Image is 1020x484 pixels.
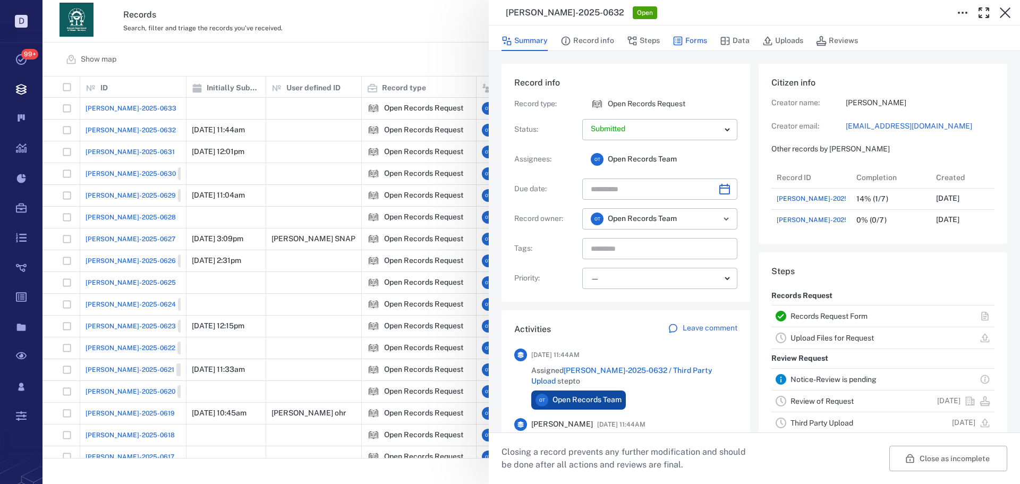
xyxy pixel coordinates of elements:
[790,312,868,320] a: Records Request Form
[936,215,959,225] p: [DATE]
[714,179,735,200] button: Choose date
[856,216,887,224] div: 0% (0/7)
[591,153,603,166] div: O T
[94,7,116,17] span: Help
[21,49,38,60] span: 99+
[514,99,578,109] p: Record type :
[597,418,645,431] span: [DATE] 11:44AM
[994,2,1016,23] button: Close
[846,98,994,108] p: [PERSON_NAME]
[777,214,898,226] a: [PERSON_NAME]-2025-0630
[627,31,660,51] button: Steps
[501,31,548,51] button: Summary
[856,195,888,203] div: 14% (1/7)
[608,214,677,224] span: Open Records Team
[591,213,603,225] div: O T
[771,77,994,89] h6: Citizen info
[790,419,853,427] a: Third Party Upload
[931,167,1010,188] div: Created
[552,395,622,405] span: Open Records Team
[608,99,685,109] p: Open Records Request
[591,98,603,111] div: Open Records Request
[973,2,994,23] button: Toggle Fullscreen
[790,334,874,342] a: Upload Files for Request
[531,366,712,385] a: [PERSON_NAME]-2025-0632 / Third Party Upload
[771,349,828,368] p: Review Request
[952,2,973,23] button: Toggle to Edit Boxes
[531,419,593,430] span: [PERSON_NAME]
[720,31,750,51] button: Data
[506,6,624,19] h3: [PERSON_NAME]-2025-0632
[514,243,578,254] p: Tags :
[889,446,1007,471] button: Close as incomplete
[591,98,603,111] img: icon Open Records Request
[591,124,720,134] p: Submitted
[759,64,1007,252] div: Citizen infoCreator name:[PERSON_NAME]Creator email:[EMAIL_ADDRESS][DOMAIN_NAME]Other records by ...
[762,31,803,51] button: Uploads
[936,193,959,204] p: [DATE]
[531,366,737,386] span: Assigned step to
[851,167,931,188] div: Completion
[514,77,737,89] h6: Record info
[846,121,994,132] a: [EMAIL_ADDRESS][DOMAIN_NAME]
[719,211,734,226] button: Open
[673,31,707,51] button: Forms
[514,273,578,284] p: Priority :
[952,418,975,428] p: [DATE]
[771,144,994,155] p: Other records by [PERSON_NAME]
[790,375,877,384] a: Notice-Review is pending
[514,214,578,224] p: Record owner :
[514,154,578,165] p: Assignees :
[816,31,858,51] button: Reviews
[608,154,677,165] span: Open Records Team
[856,163,897,192] div: Completion
[635,9,655,18] span: Open
[771,167,851,188] div: Record ID
[501,64,750,310] div: Record infoRecord type:icon Open Records RequestOpen Records RequestStatus:Assignees:OTOpen Recor...
[668,323,737,336] a: Leave comment
[936,163,965,192] div: Created
[777,215,867,225] span: [PERSON_NAME]-2025-0630
[560,31,614,51] button: Record info
[15,15,28,28] p: D
[514,124,578,135] p: Status :
[535,394,548,406] div: O T
[531,349,580,361] span: [DATE] 11:44AM
[777,194,867,203] a: [PERSON_NAME]-2025-0632
[771,265,994,278] h6: Steps
[777,163,811,192] div: Record ID
[771,286,832,305] p: Records Request
[790,397,854,405] a: Review of Request
[771,121,846,132] p: Creator email:
[683,323,737,334] p: Leave comment
[771,98,846,108] p: Creator name:
[591,273,720,285] div: —
[514,323,551,336] h6: Activities
[501,446,754,471] p: Closing a record prevents any further modification and should be done after all actions and revie...
[937,396,960,406] p: [DATE]
[514,184,578,194] p: Due date :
